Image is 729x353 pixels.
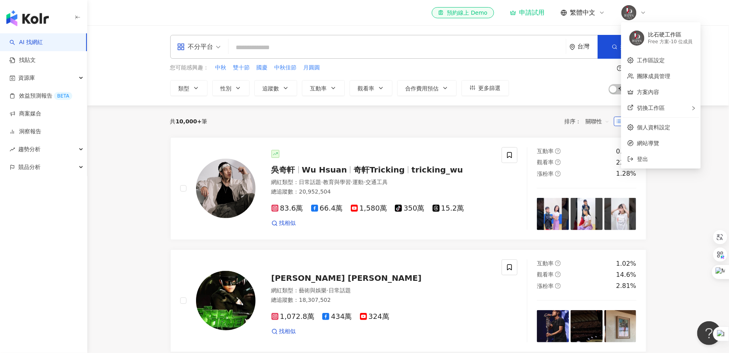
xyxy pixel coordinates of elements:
[569,44,575,50] span: environment
[321,179,323,185] span: ·
[271,165,295,175] span: 吳奇軒
[299,179,321,185] span: 日常話題
[271,188,492,196] div: 總追蹤數 ： 20,952,504
[555,283,561,289] span: question-circle
[570,8,596,17] span: 繁體中文
[274,63,297,72] button: 中秋佳節
[621,5,637,20] img: IG-%E9%A0%AD%E8%B2%BC.jpg
[571,198,603,230] img: post-image
[177,43,185,51] span: appstore
[271,328,296,336] a: 找相似
[537,310,569,342] img: post-image
[616,158,637,167] div: 22.6%
[254,80,297,96] button: 追蹤數
[438,9,487,17] div: 預約線上 Demo
[271,273,422,283] span: [PERSON_NAME] [PERSON_NAME]
[360,313,389,321] span: 324萬
[691,106,696,111] span: right
[621,44,632,50] span: 搜尋
[555,261,561,266] span: question-circle
[257,64,268,72] span: 國慶
[565,115,614,128] div: 排序：
[616,282,637,290] div: 2.81%
[302,165,347,175] span: Wu Hsuan
[271,313,315,321] span: 1,072.8萬
[170,80,208,96] button: 類型
[537,260,554,267] span: 互動率
[616,259,637,268] div: 1.02%
[215,63,227,72] button: 中秋
[537,159,554,165] span: 觀看率
[221,85,232,92] span: 性別
[10,56,36,64] a: 找貼文
[304,64,320,72] span: 月圓圓
[271,204,303,213] span: 83.6萬
[648,31,693,39] div: 比石硬工作區
[412,165,463,175] span: tricking_wu
[395,204,424,213] span: 350萬
[433,204,464,213] span: 15.2萬
[311,204,343,213] span: 66.4萬
[598,35,646,59] button: 搜尋
[629,31,644,46] img: IG-%E9%A0%AD%E8%B2%BC.jpg
[233,63,250,72] button: 雙十節
[364,179,365,185] span: ·
[170,249,646,352] a: KOL Avatar[PERSON_NAME] [PERSON_NAME]網紅類型：藝術與娛樂·日常話題總追蹤數：18,307,5021,072.8萬434萬324萬找相似互動率question...
[365,179,388,185] span: 交通工具
[637,89,659,95] a: 方案內容
[537,271,554,278] span: 觀看率
[479,85,501,91] span: 更多篩選
[406,85,439,92] span: 合作費用預估
[350,80,392,96] button: 觀看率
[586,115,610,128] span: 關聯性
[537,283,554,289] span: 漲粉率
[215,64,227,72] span: 中秋
[537,148,554,154] span: 互動率
[10,38,43,46] a: searchAI 找網紅
[212,80,250,96] button: 性別
[617,65,623,71] span: question-circle
[196,271,256,330] img: KOL Avatar
[10,92,72,100] a: 效益預測報告BETA
[323,179,351,185] span: 教育與學習
[637,139,694,148] span: 網站導覽
[462,80,509,96] button: 更多篩選
[303,63,321,72] button: 月圓圓
[177,40,214,53] div: 不分平台
[616,147,637,156] div: 0.25%
[271,287,492,295] div: 網紅類型 ：
[196,159,256,218] img: KOL Avatar
[637,124,670,130] a: 個人資料設定
[510,9,545,17] div: 申請試用
[10,147,15,152] span: rise
[352,179,364,185] span: 運動
[637,156,648,162] span: 登出
[176,118,202,125] span: 10,000+
[10,128,41,136] a: 洞察報告
[18,158,40,176] span: 競品分析
[329,287,351,294] span: 日常話題
[279,328,296,336] span: 找相似
[604,198,637,230] img: post-image
[555,171,561,176] span: question-circle
[170,64,209,72] span: 您可能感興趣：
[263,85,279,92] span: 追蹤數
[578,43,598,50] div: 台灣
[179,85,190,92] span: 類型
[170,118,208,125] div: 共 筆
[397,80,457,96] button: 合作費用預估
[6,10,49,26] img: logo
[616,169,637,178] div: 1.28%
[637,105,665,111] span: 切換工作區
[432,7,494,18] a: 預約線上 Demo
[327,287,329,294] span: ·
[697,321,721,345] iframe: Help Scout Beacon - Open
[279,219,296,227] span: 找相似
[275,64,297,72] span: 中秋佳節
[537,198,569,230] img: post-image
[10,110,41,118] a: 商案媒合
[302,80,345,96] button: 互動率
[351,179,352,185] span: ·
[537,171,554,177] span: 漲粉率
